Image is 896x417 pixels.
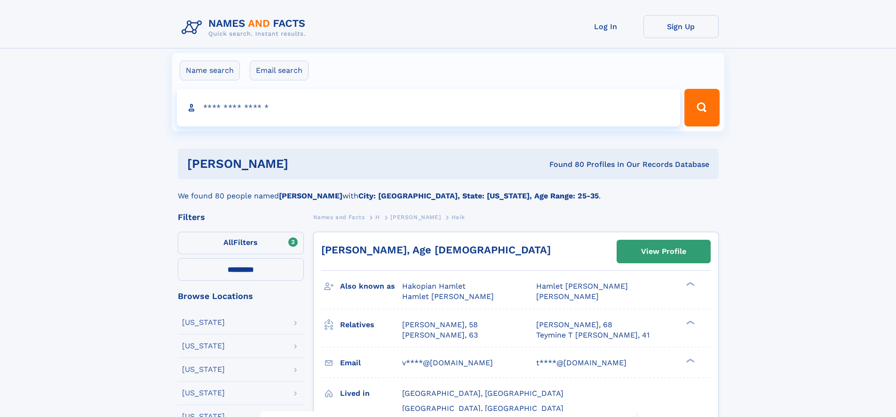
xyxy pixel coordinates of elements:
[684,89,719,126] button: Search Button
[177,89,681,126] input: search input
[182,366,225,373] div: [US_STATE]
[536,282,628,291] span: Hamlet [PERSON_NAME]
[279,191,342,200] b: [PERSON_NAME]
[402,320,478,330] a: [PERSON_NAME], 58
[643,15,719,38] a: Sign Up
[536,320,612,330] a: [PERSON_NAME], 68
[684,319,695,325] div: ❯
[390,211,441,223] a: [PERSON_NAME]
[617,240,710,263] a: View Profile
[180,61,240,80] label: Name search
[375,211,380,223] a: H
[358,191,599,200] b: City: [GEOGRAPHIC_DATA], State: [US_STATE], Age Range: 25-35
[402,404,563,413] span: [GEOGRAPHIC_DATA], [GEOGRAPHIC_DATA]
[321,244,551,256] a: [PERSON_NAME], Age [DEMOGRAPHIC_DATA]
[340,355,402,371] h3: Email
[340,317,402,333] h3: Relatives
[178,232,304,254] label: Filters
[182,389,225,397] div: [US_STATE]
[684,281,695,287] div: ❯
[402,389,563,398] span: [GEOGRAPHIC_DATA], [GEOGRAPHIC_DATA]
[684,357,695,363] div: ❯
[402,282,466,291] span: Hakopian Hamlet
[340,278,402,294] h3: Also known as
[641,241,686,262] div: View Profile
[250,61,309,80] label: Email search
[182,319,225,326] div: [US_STATE]
[178,179,719,202] div: We found 80 people named with .
[178,213,304,221] div: Filters
[390,214,441,220] span: [PERSON_NAME]
[340,386,402,401] h3: Lived in
[402,292,494,301] span: Hamlet [PERSON_NAME]
[182,342,225,350] div: [US_STATE]
[178,15,313,40] img: Logo Names and Facts
[402,330,478,340] a: [PERSON_NAME], 63
[313,211,365,223] a: Names and Facts
[452,214,465,220] span: Haik
[536,330,650,340] a: Teymine T [PERSON_NAME], 41
[187,158,419,170] h1: [PERSON_NAME]
[568,15,643,38] a: Log In
[223,238,233,247] span: All
[375,214,380,220] span: H
[178,292,304,300] div: Browse Locations
[419,159,709,170] div: Found 80 Profiles In Our Records Database
[536,292,599,301] span: [PERSON_NAME]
